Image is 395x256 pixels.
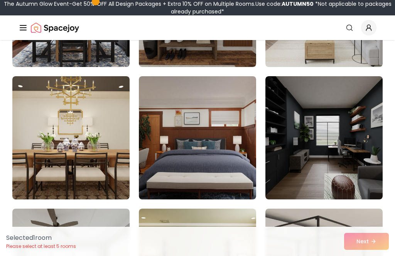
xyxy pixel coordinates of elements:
[265,76,383,199] img: Room room-24
[19,15,376,40] nav: Global
[6,233,76,243] p: Selected 1 room
[139,76,256,199] img: Room room-23
[12,76,130,199] img: Room room-22
[6,243,76,249] p: Please select at least 5 rooms
[31,20,79,35] a: Spacejoy
[31,20,79,35] img: Spacejoy Logo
